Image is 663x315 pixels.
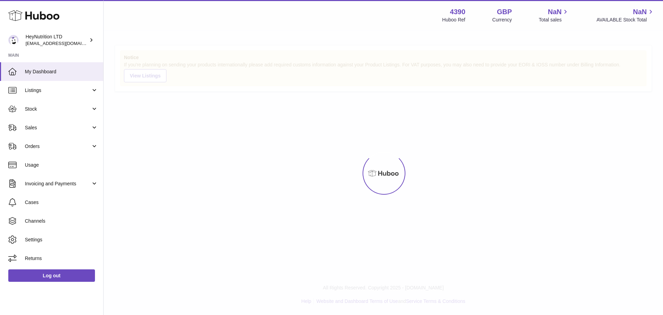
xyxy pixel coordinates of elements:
[25,106,91,112] span: Stock
[442,17,465,23] div: Huboo Ref
[25,255,98,262] span: Returns
[497,7,512,17] strong: GBP
[492,17,512,23] div: Currency
[25,87,91,94] span: Listings
[25,143,91,150] span: Orders
[539,17,569,23] span: Total sales
[25,162,98,168] span: Usage
[25,68,98,75] span: My Dashboard
[8,35,19,45] img: info@heynutrition.com
[596,17,655,23] span: AVAILABLE Stock Total
[25,180,91,187] span: Invoicing and Payments
[450,7,465,17] strong: 4390
[8,269,95,282] a: Log out
[633,7,647,17] span: NaN
[26,34,88,47] div: HeyNutrition LTD
[539,7,569,23] a: NaN Total sales
[25,124,91,131] span: Sales
[25,237,98,243] span: Settings
[26,40,102,46] span: [EMAIL_ADDRESS][DOMAIN_NAME]
[548,7,561,17] span: NaN
[25,218,98,224] span: Channels
[25,199,98,206] span: Cases
[596,7,655,23] a: NaN AVAILABLE Stock Total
